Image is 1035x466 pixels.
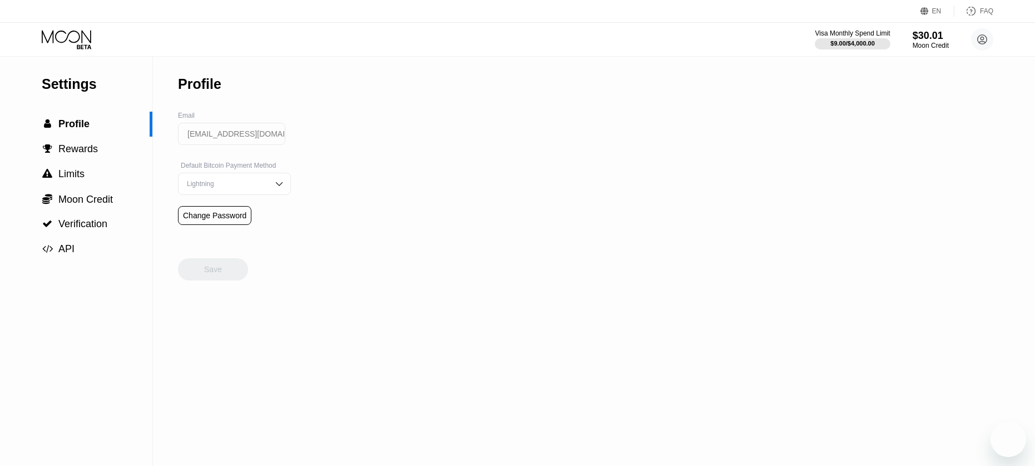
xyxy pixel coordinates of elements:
span: Limits [58,168,85,179]
span:  [42,169,52,179]
div: Visa Monthly Spend Limit [815,29,890,37]
div: FAQ [980,7,993,15]
div: Lightning [184,180,268,188]
div:  [42,169,53,179]
div: FAQ [954,6,993,17]
span: Verification [58,218,107,229]
span: Profile [58,118,90,129]
div: Change Password [178,206,251,225]
span:  [42,219,52,229]
div:  [42,219,53,229]
div:  [42,193,53,204]
span:  [42,193,52,204]
div: $9.00 / $4,000.00 [830,40,875,47]
div:  [42,144,53,154]
span:  [44,119,51,129]
div:  [42,119,53,129]
div: Settings [42,76,152,92]
span: API [58,243,75,254]
div: Moon Credit [913,42,949,49]
span: Rewards [58,143,98,154]
div: Default Bitcoin Payment Method [178,162,291,169]
span:  [43,144,52,154]
div: EN [932,7,942,15]
div: Email [178,112,291,119]
iframe: Кнопка запуска окна обмена сообщениями [991,422,1026,457]
span:  [42,244,53,254]
div: Visa Monthly Spend Limit$9.00/$4,000.00 [815,29,890,49]
span: Moon Credit [58,194,113,205]
div: $30.01 [913,30,949,42]
div: Change Password [183,211,246,220]
div: Profile [178,76,221,92]
div: $30.01Moon Credit [913,30,949,49]
div: EN [920,6,954,17]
